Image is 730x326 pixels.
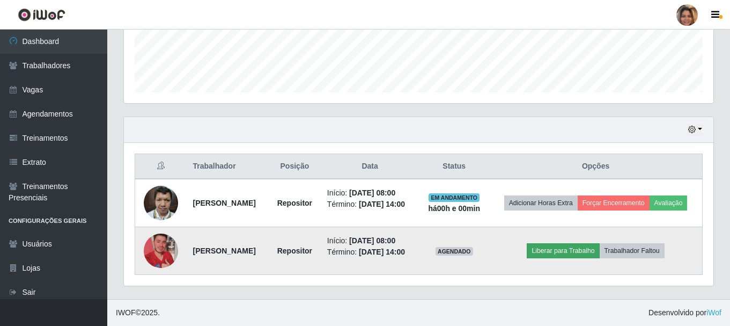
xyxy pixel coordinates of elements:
li: Término: [327,247,413,258]
th: Opções [489,154,702,179]
img: 1741878920639.jpeg [144,220,178,281]
img: 1754654724910.jpeg [144,180,178,226]
button: Forçar Encerramento [578,195,650,211]
li: Início: [327,235,413,247]
li: Início: [327,187,413,199]
a: iWof [706,308,721,317]
span: Desenvolvido por [648,307,721,318]
button: Trabalhador Faltou [600,243,665,258]
time: [DATE] 08:00 [349,189,395,197]
th: Data [321,154,419,179]
span: EM ANDAMENTO [429,193,480,202]
span: IWOF [116,308,136,317]
strong: [PERSON_NAME] [193,199,255,207]
span: © 2025 . [116,307,160,318]
time: [DATE] 14:00 [359,248,405,256]
strong: Repositor [277,199,312,207]
time: [DATE] 08:00 [349,236,395,245]
button: Adicionar Horas Extra [504,195,578,211]
th: Trabalhador [186,154,268,179]
strong: há 00 h e 00 min [428,204,480,213]
th: Status [419,154,489,179]
strong: [PERSON_NAME] [193,247,255,255]
button: Liberar para Trabalho [527,243,599,258]
button: Avaliação [650,195,688,211]
span: AGENDADO [436,247,473,256]
th: Posição [269,154,321,179]
strong: Repositor [277,247,312,255]
li: Término: [327,199,413,210]
img: CoreUI Logo [18,8,65,21]
time: [DATE] 14:00 [359,200,405,208]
